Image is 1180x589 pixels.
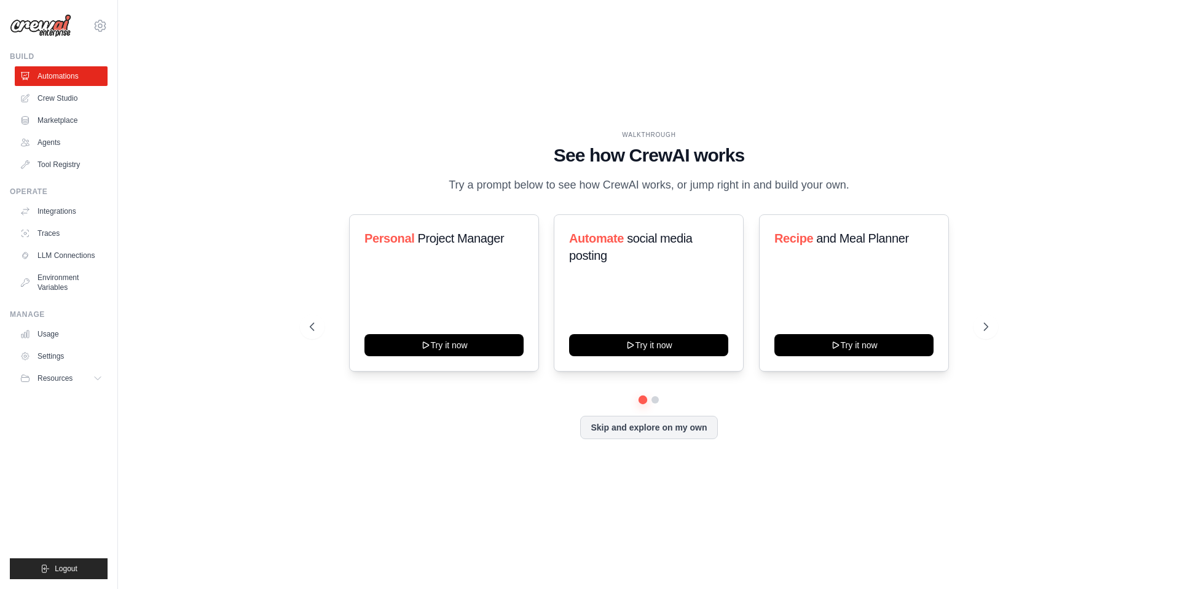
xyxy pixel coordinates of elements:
a: Settings [15,346,108,366]
a: Environment Variables [15,268,108,297]
button: Resources [15,369,108,388]
img: Logo [10,14,71,37]
span: and Meal Planner [816,232,908,245]
span: Project Manager [417,232,504,245]
a: Tool Registry [15,155,108,174]
div: Operate [10,187,108,197]
a: Integrations [15,201,108,221]
span: Resources [37,373,73,383]
button: Skip and explore on my own [580,416,717,439]
button: Logout [10,558,108,579]
a: LLM Connections [15,246,108,265]
span: Automate [569,232,624,245]
a: Usage [15,324,108,344]
span: social media posting [569,232,693,262]
button: Try it now [774,334,934,356]
span: Recipe [774,232,813,245]
h1: See how CrewAI works [310,144,988,166]
a: Marketplace [15,111,108,130]
div: Build [10,52,108,61]
button: Try it now [364,334,524,356]
a: Crew Studio [15,88,108,108]
p: Try a prompt below to see how CrewAI works, or jump right in and build your own. [442,176,855,194]
a: Automations [15,66,108,86]
span: Personal [364,232,414,245]
a: Traces [15,224,108,243]
span: Logout [55,564,77,574]
iframe: Chat Widget [1119,530,1180,589]
div: Manage [10,310,108,319]
div: WALKTHROUGH [310,130,988,139]
button: Try it now [569,334,728,356]
a: Agents [15,133,108,152]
